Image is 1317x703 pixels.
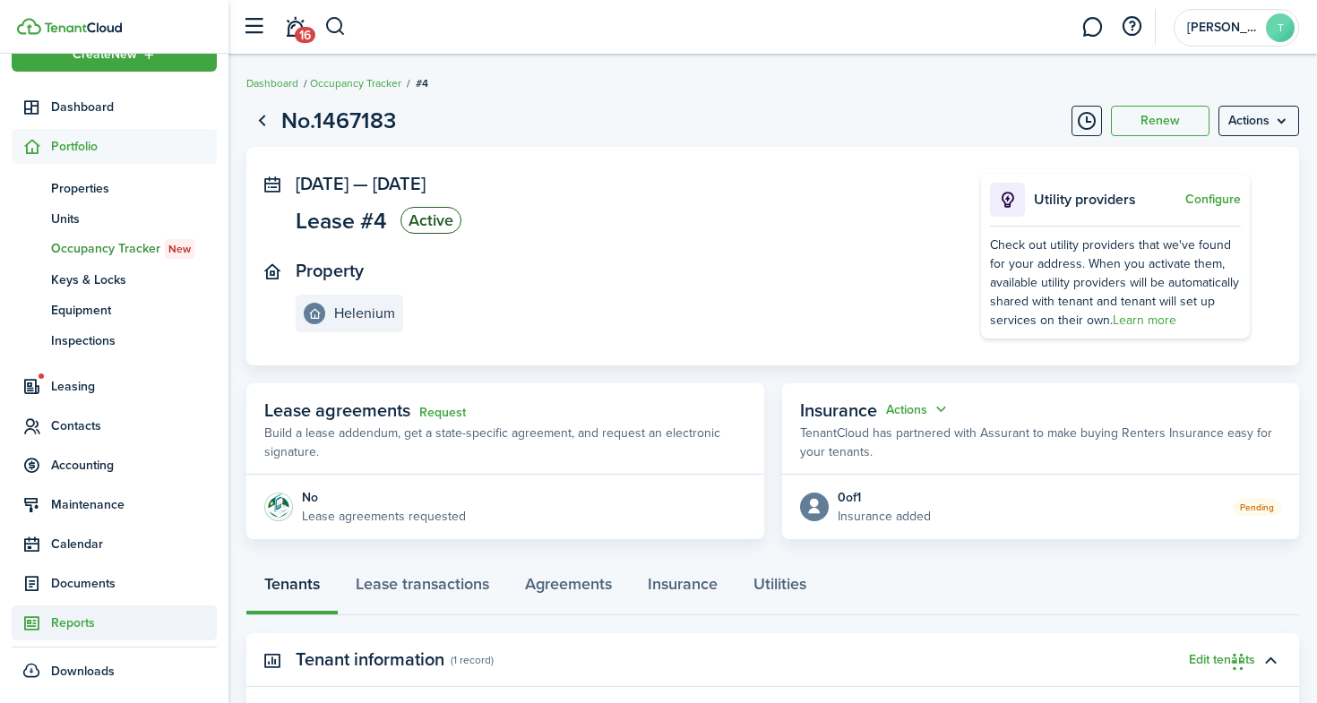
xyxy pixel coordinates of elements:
span: Leasing [51,377,217,396]
button: Open sidebar [237,10,271,44]
img: Agreement e-sign [264,493,293,521]
button: Open menu [1218,106,1299,136]
a: Occupancy Tracker [310,75,401,91]
a: Request [419,406,466,420]
div: Drag [1233,635,1244,689]
status: Pending [1233,499,1281,516]
a: Dashboard [246,75,298,91]
span: Lease #4 [296,210,387,232]
a: Learn more [1113,311,1176,330]
div: No [302,488,466,507]
button: Renew [1111,106,1209,136]
span: Trevor [1187,21,1259,34]
a: Properties [12,173,217,203]
p: Build a lease addendum, get a state-specific agreement, and request an electronic signature. [264,424,746,461]
span: 16 [295,27,315,43]
span: Units [51,210,217,228]
img: TenantCloud [44,22,122,33]
a: Insurance [630,562,736,615]
a: Lease transactions [338,562,507,615]
div: 0 of 1 [838,488,931,507]
span: Equipment [51,301,217,320]
p: Insurance added [838,507,931,526]
button: Open menu [886,399,951,420]
h1: No.1467183 [281,104,396,138]
p: Lease agreements requested [302,507,466,526]
span: — [353,170,368,197]
a: Occupancy TrackerNew [12,234,217,264]
menu-btn: Actions [1218,106,1299,136]
span: Inspections [51,331,217,350]
a: Reports [12,605,217,640]
panel-main-subtitle: (1 record) [451,652,494,668]
a: Units [12,203,217,234]
span: New [168,241,191,257]
span: Accounting [51,456,217,475]
status: Active [400,207,461,234]
p: Utility providers [1034,189,1181,210]
panel-main-title: Property [296,261,364,281]
iframe: Chat Widget [1227,617,1317,703]
p: TenantCloud has partnered with Assurant to make buying Renters Insurance easy for your tenants. [800,424,1282,461]
button: Search [324,12,347,42]
a: Go back [246,106,277,136]
panel-main-title: Tenant information [296,649,444,670]
span: Reports [51,613,217,632]
span: Lease agreements [264,397,410,424]
span: Properties [51,179,217,198]
img: TenantCloud [17,18,41,35]
avatar-text: T [1266,13,1295,42]
a: Agreements [507,562,630,615]
a: Dashboard [12,90,217,124]
button: Edit tenants [1189,653,1255,667]
button: Actions [886,399,951,420]
a: Inspections [12,325,217,356]
span: Insurance [800,397,877,424]
button: Open menu [12,37,217,72]
a: Notifications [278,4,312,50]
span: #4 [416,75,428,91]
e-details-info-title: Helenium [334,305,395,321]
span: [DATE] [373,170,426,197]
button: Configure [1185,193,1241,207]
span: [DATE] [296,170,349,197]
span: Dashboard [51,98,217,116]
span: Occupancy Tracker [51,239,217,259]
span: Create New [73,48,137,61]
a: Messaging [1075,4,1109,50]
a: Utilities [736,562,824,615]
div: Check out utility providers that we've found for your address. When you activate them, available ... [990,236,1241,330]
span: Portfolio [51,137,217,156]
a: Keys & Locks [12,264,217,295]
a: Equipment [12,295,217,325]
span: Downloads [51,662,115,681]
span: Calendar [51,535,217,553]
button: Timeline [1072,106,1102,136]
span: Documents [51,574,217,593]
button: Open resource center [1116,12,1147,42]
span: Contacts [51,416,217,435]
span: Keys & Locks [51,270,217,289]
span: Maintenance [51,495,217,514]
